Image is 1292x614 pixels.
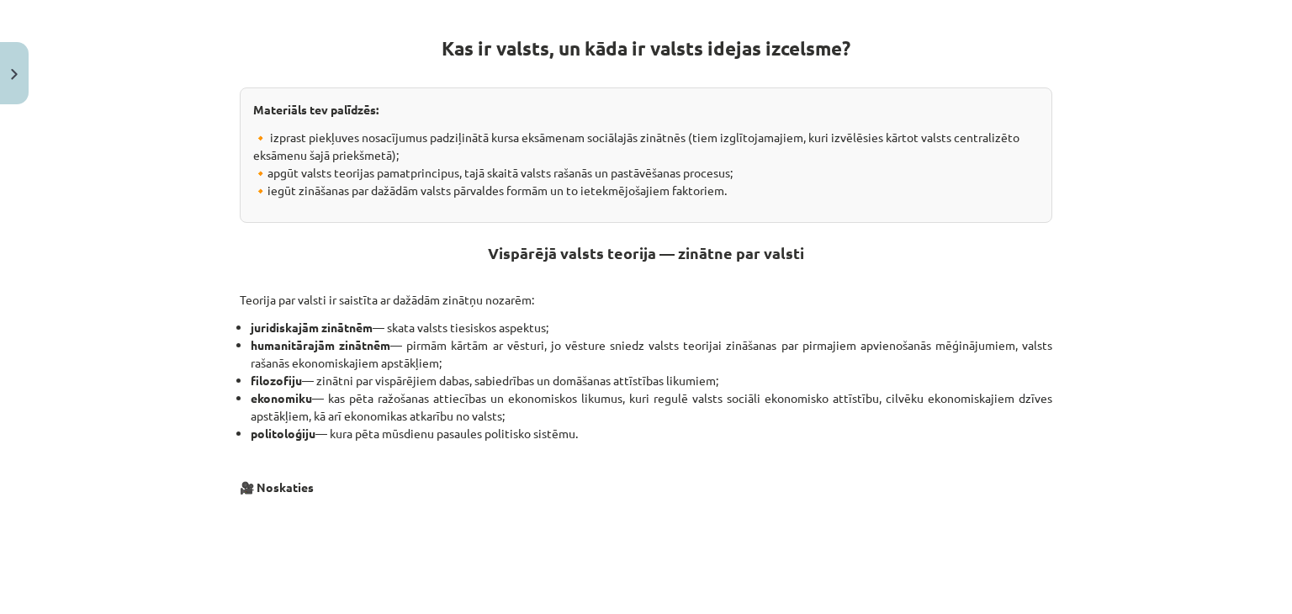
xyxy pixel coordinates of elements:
[251,390,312,405] strong: ekonomiku
[253,129,1039,199] p: 🔸 izprast piekļuves nosacījumus padziļinātā kursa eksāmenam sociālajās zinātnēs (tiem izglītojama...
[251,425,1052,442] li: — kura pēta mūsdienu pasaules politisko sistēmu.
[240,287,1052,309] p: Teorija par valsti ir saistīta ar dažādām zinātņu nozarēm:
[442,36,850,61] strong: Kas ir valsts, un kāda ir valsts idejas izcelsme?
[251,372,1052,389] li: — zinātni par vispārējiem dabas, sabiedrības un domāšanas attīstības likumiem;
[488,243,804,262] strong: Vispārējā valsts teorija — zinātne par valsti
[251,373,302,388] strong: filozofiju
[253,102,379,117] strong: Materiāls tev palīdzēs:
[240,479,314,495] strong: 🎥 Noskaties
[251,389,1052,425] li: — kas pēta ražošanas attiecības un ekonomiskos likumus, kuri regulē valsts sociāli ekonomisko att...
[251,320,373,335] strong: juridiskajām zinātnēm
[251,319,1052,336] li: — skata valsts tiesiskos aspektus;
[251,426,315,441] strong: politoloģiju
[251,337,390,352] strong: humanitārajām zinātnēm
[251,336,1052,372] li: — pirmām kārtām ar vēsturi, jo vēsture sniedz valsts teorijai zināšanas par pirmajiem apvienošanā...
[11,69,18,80] img: icon-close-lesson-0947bae3869378f0d4975bcd49f059093ad1ed9edebbc8119c70593378902aed.svg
